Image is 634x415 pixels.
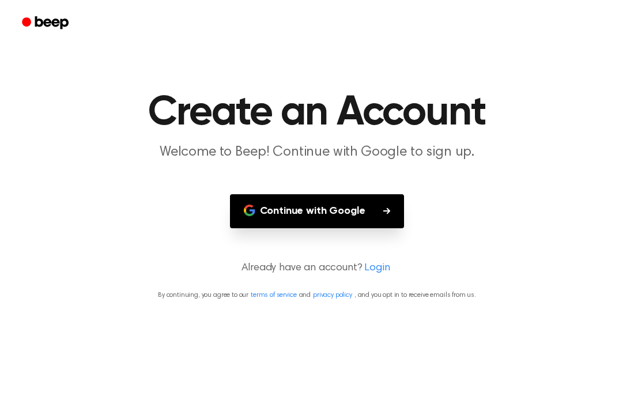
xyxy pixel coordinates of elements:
[22,92,612,134] h1: Create an Account
[14,261,620,276] p: Already have an account?
[14,290,620,300] p: By continuing, you agree to our and , and you opt in to receive emails from us.
[251,292,296,299] a: terms of service
[364,261,390,276] a: Login
[96,143,538,162] p: Welcome to Beep! Continue with Google to sign up.
[313,292,352,299] a: privacy policy
[230,194,405,228] button: Continue with Google
[14,12,79,35] a: Beep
